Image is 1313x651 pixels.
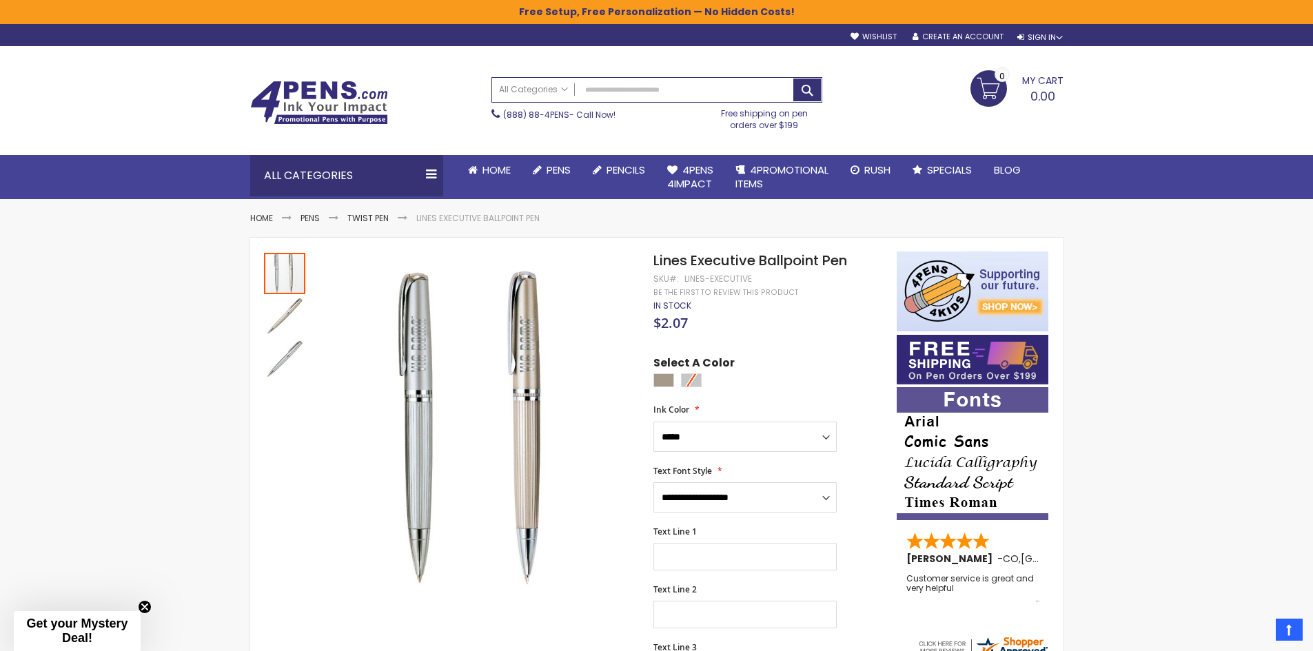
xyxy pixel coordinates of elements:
span: $2.07 [653,313,688,332]
span: Home [482,163,511,177]
span: Text Font Style [653,465,712,477]
span: All Categories [499,84,568,95]
span: [PERSON_NAME] [906,552,997,566]
a: Create an Account [913,32,1004,42]
span: 4Pens 4impact [667,163,713,191]
div: Nickel [653,373,674,387]
span: In stock [653,300,691,311]
img: 4pens 4 kids [897,251,1048,331]
div: Lines Executive Ballpoint Pen [264,294,307,337]
li: Lines Executive Ballpoint Pen [416,213,540,224]
div: Get your Mystery Deal!Close teaser [14,611,141,651]
a: Blog [983,155,1032,185]
div: Availability [653,300,691,311]
span: - Call Now! [503,109,615,121]
img: 4Pens Custom Pens and Promotional Products [250,81,388,125]
a: 4PROMOTIONALITEMS [724,155,839,200]
span: Ink Color [653,404,689,415]
span: 4PROMOTIONAL ITEMS [735,163,828,191]
span: 0.00 [1030,87,1055,105]
span: Text Line 1 [653,526,697,537]
span: Specials [927,163,972,177]
div: All Categories [250,155,443,196]
span: Text Line 2 [653,583,697,595]
div: Free shipping on pen orders over $199 [706,103,822,130]
img: font-personalization-examples [897,387,1048,520]
img: Free shipping on orders over $199 [897,335,1048,384]
span: 0 [999,70,1005,83]
div: Sign In [1017,32,1063,43]
a: Be the first to review this product [653,287,798,298]
span: [GEOGRAPHIC_DATA] [1021,552,1122,566]
a: Specials [902,155,983,185]
a: Pens [522,155,582,185]
span: Rush [864,163,890,177]
a: Rush [839,155,902,185]
a: Home [457,155,522,185]
button: Close teaser [138,600,152,614]
span: Select A Color [653,355,735,374]
span: Pencils [607,163,645,177]
iframe: Google Отзывы клиентов [1199,614,1313,651]
span: Blog [994,163,1021,177]
span: - , [997,552,1122,566]
strong: SKU [653,273,679,285]
a: Pens [301,212,320,224]
div: Customer service is great and very helpful [906,574,1040,603]
span: Lines Executive Ballpoint Pen [653,251,847,270]
div: Lines-Executive [684,273,752,285]
a: 4Pens4impact [656,155,724,200]
span: Get your Mystery Deal! [26,617,128,645]
a: All Categories [492,78,575,101]
span: CO [1003,552,1019,566]
div: Lines Executive Ballpoint Pen [264,337,305,380]
a: Home [250,212,273,224]
a: Pencils [582,155,656,185]
div: Lines Executive Ballpoint Pen [264,251,307,294]
img: Lines Executive Ballpoint Pen [264,296,305,337]
a: Wishlist [851,32,897,42]
a: (888) 88-4PENS [503,109,569,121]
a: Twist Pen [347,212,389,224]
span: Pens [547,163,571,177]
img: Lines Executive Ballpoint Pen [320,271,635,586]
img: Lines Executive Ballpoint Pen [264,338,305,380]
a: 0.00 0 [970,70,1063,105]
